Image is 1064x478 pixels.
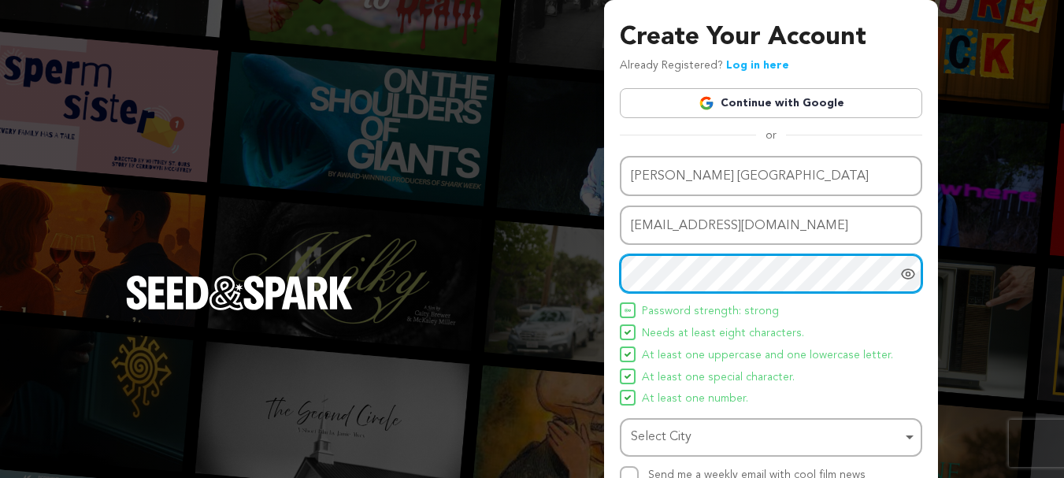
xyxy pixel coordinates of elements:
input: Name [620,156,922,196]
img: Google logo [699,95,714,111]
span: or [756,128,786,143]
img: Seed&Spark Icon [625,329,631,335]
span: Password strength: strong [642,302,779,321]
span: At least one number. [642,390,748,409]
img: Seed&Spark Icon [625,373,631,380]
h3: Create Your Account [620,19,922,57]
p: Already Registered? [620,57,789,76]
img: Seed&Spark Logo [126,276,353,310]
img: Seed&Spark Icon [625,395,631,401]
img: Seed&Spark Icon [625,307,631,313]
div: Select City [631,426,902,449]
input: Email address [620,206,922,246]
span: Needs at least eight characters. [642,324,804,343]
img: Seed&Spark Icon [625,351,631,358]
span: At least one uppercase and one lowercase letter. [642,346,893,365]
a: Continue with Google [620,88,922,118]
a: Seed&Spark Homepage [126,276,353,342]
a: Log in here [726,60,789,71]
a: Show password as plain text. Warning: this will display your password on the screen. [900,266,916,282]
span: At least one special character. [642,369,795,387]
